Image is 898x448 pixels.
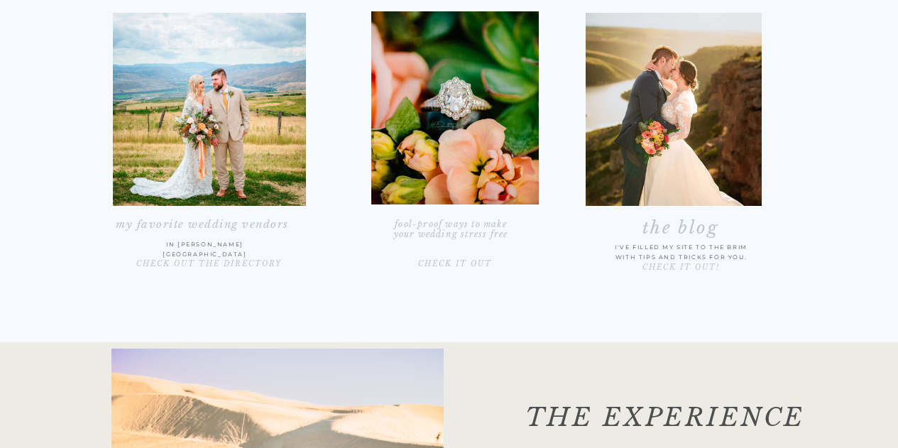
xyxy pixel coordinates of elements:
a: fool-proof ways to make your wedding stress free [386,219,516,239]
a: check it out! [584,263,777,280]
a: CHECK OUT THE DIRECTORY [113,260,306,277]
a: IN [PERSON_NAME][GEOGRAPHIC_DATA] [131,239,279,249]
p: the EXPERIENCE [522,403,808,431]
a: my favorite wedding vendors [92,218,313,237]
p: i've filled my site to the brim with tips and tricks for you. [615,242,748,252]
a: the blog [584,218,778,237]
a: check it out [358,260,552,277]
